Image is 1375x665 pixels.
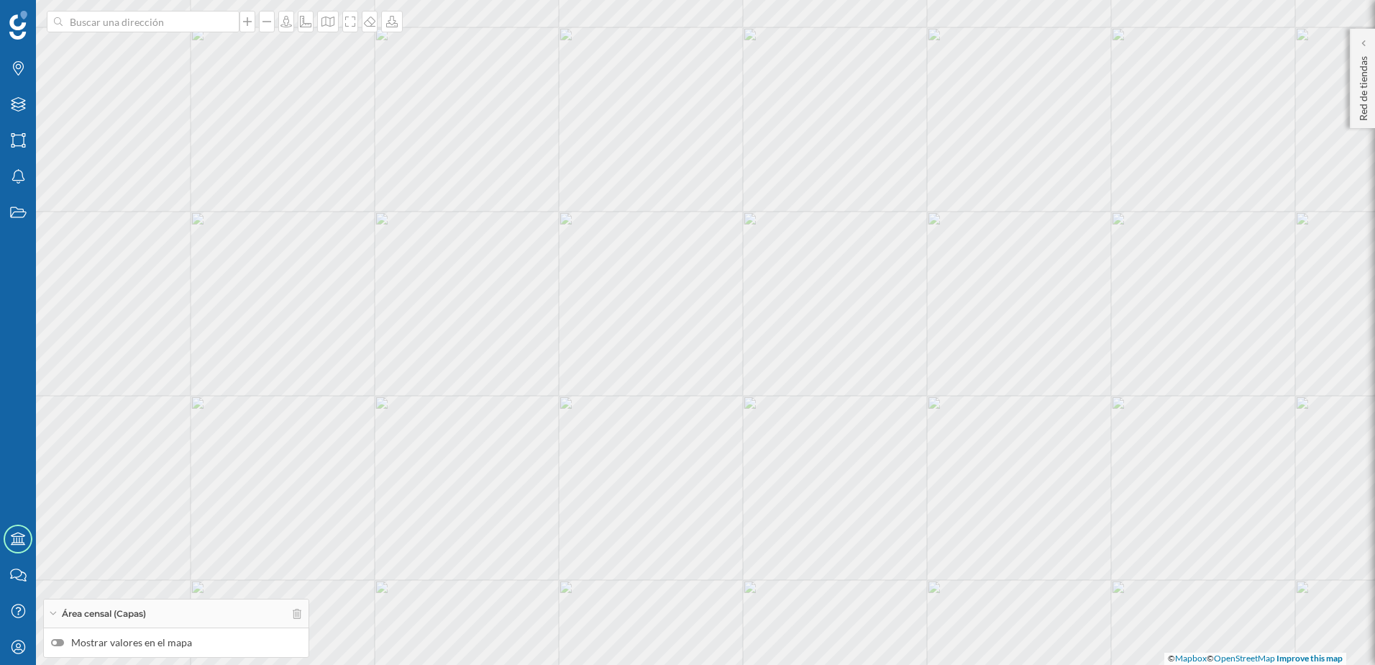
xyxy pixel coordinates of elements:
[51,635,301,650] label: Mostrar valores en el mapa
[1276,653,1343,664] a: Improve this map
[9,11,27,40] img: Geoblink Logo
[1356,50,1371,121] p: Red de tiendas
[1175,653,1207,664] a: Mapbox
[1214,653,1275,664] a: OpenStreetMap
[1164,653,1346,665] div: © ©
[62,607,146,620] span: Área censal (Capas)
